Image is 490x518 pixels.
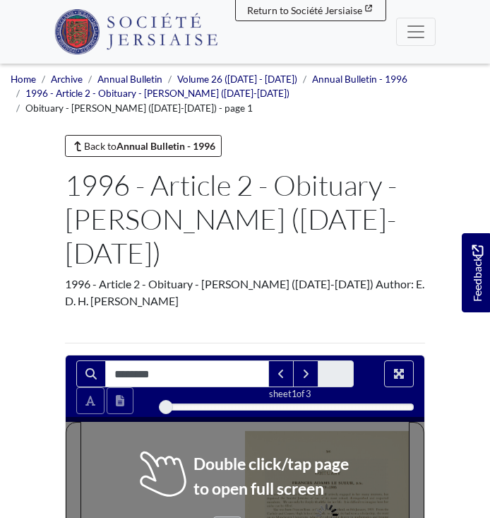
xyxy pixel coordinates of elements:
a: Société Jersiaise logo [54,6,217,58]
span: 1 [292,388,297,399]
button: Previous Match [268,360,294,387]
strong: Annual Bulletin - 1996 [116,140,215,152]
a: Archive [51,73,83,85]
a: Back toAnnual Bulletin - 1996 [65,135,222,157]
a: Volume 26 ([DATE] - [DATE]) [177,73,297,85]
a: Annual Bulletin [97,73,162,85]
input: Search for [105,360,269,387]
button: Open transcription window [107,387,133,414]
div: sheet of 3 [166,387,414,401]
a: Would you like to provide feedback? [462,233,490,312]
span: Menu [405,21,426,42]
span: Feedback [469,245,486,302]
img: Société Jersiaise [54,9,217,54]
a: 1996 - Article 2 - Obituary - [PERSON_NAME] ([DATE]-[DATE]) [25,88,289,99]
span: Obituary - [PERSON_NAME] ([DATE]-[DATE]) - page 1 [25,102,253,114]
button: Next Match [293,360,318,387]
a: Home [11,73,36,85]
button: Search [76,360,106,387]
a: Annual Bulletin - 1996 [312,73,407,85]
button: Menu [396,18,436,46]
button: Toggle text selection (Alt+T) [76,387,104,414]
div: 1996 - Article 2 - Obituary - [PERSON_NAME] ([DATE]-[DATE]) Author: E. D. H. [PERSON_NAME] [65,276,425,310]
button: Full screen mode [384,360,414,387]
h1: 1996 - Article 2 - Obituary - [PERSON_NAME] ([DATE]-[DATE]) [65,168,425,270]
span: Return to Société Jersiaise [247,4,362,16]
